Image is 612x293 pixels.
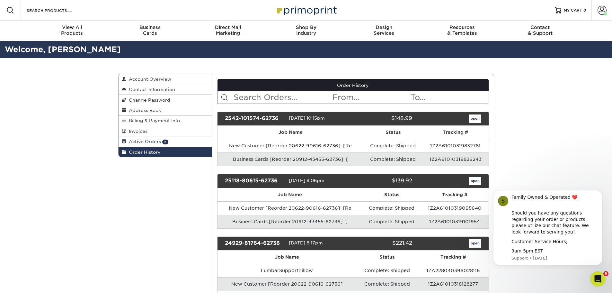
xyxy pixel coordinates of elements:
a: Active Orders 2 [119,136,212,147]
td: 1Z2A61010319101954 [421,215,488,228]
a: BusinessCards [111,21,189,41]
span: Billing & Payment Info [126,118,180,123]
a: Contact Information [119,84,212,95]
th: Status [356,251,418,264]
a: Direct MailMarketing [189,21,267,41]
th: Tracking # [421,188,488,201]
div: 2542-101574-62736 [220,114,289,123]
span: 0 [583,8,586,13]
div: & Support [501,24,579,36]
a: Order History [119,147,212,157]
span: [DATE] 8:17pm [289,240,323,245]
div: $139.92 [348,177,417,185]
div: Marketing [189,24,267,36]
td: New Customer [Reorder 20622-90616-62736] [Re [217,201,363,215]
span: View All [33,24,111,30]
span: Resources [423,24,501,30]
span: Active Orders [126,139,161,144]
input: From... [332,91,410,104]
a: Contact& Support [501,21,579,41]
span: 2 [162,140,168,144]
th: Tracking # [418,251,488,264]
a: open [469,114,481,123]
div: & Templates [423,24,501,36]
a: View AllProducts [33,21,111,41]
div: 24929-81764-62736 [220,239,289,248]
td: 1Z2A61010319832781 [422,139,489,152]
th: Status [363,188,421,201]
span: Contact [501,24,579,30]
th: Tracking # [422,126,489,139]
iframe: Intercom notifications message [483,184,612,269]
a: DesignServices [345,21,423,41]
span: [DATE] 10:15pm [289,115,325,121]
span: Change Password [126,97,170,103]
span: MY CART [564,8,582,13]
span: Shop By [267,24,345,30]
span: Design [345,24,423,30]
td: 1Z2A61010318128277 [418,277,488,291]
span: Address Book [126,108,161,113]
td: Complete: Shipped [363,215,421,228]
iframe: Intercom live chat [590,271,606,287]
td: 1ZA228040396028116 [418,264,488,277]
div: $148.99 [348,114,417,123]
td: Complete: Shipped [364,139,422,152]
td: Complete: Shipped [363,201,421,215]
a: Invoices [119,126,212,136]
a: Change Password [119,95,212,105]
span: Invoices [126,129,147,134]
span: 6 [603,271,608,276]
td: Business Cards [Reorder 20912-43455-62736] [ [217,152,364,166]
td: Complete: Shipped [356,277,418,291]
a: Account Overview [119,74,212,84]
input: SEARCH PRODUCTS..... [26,6,89,14]
span: Account Overview [126,77,171,82]
span: [DATE] 8:06pm [289,178,324,183]
td: Complete: Shipped [356,264,418,277]
input: Search Orders... [233,91,332,104]
img: Primoprint [274,3,338,17]
span: Business [111,24,189,30]
td: Business Cards [Reorder 20912-43455-62736] [ [217,215,363,228]
a: Resources& Templates [423,21,501,41]
th: Job Name [217,251,356,264]
a: Shop ByIndustry [267,21,345,41]
a: Order History [217,79,489,91]
td: 1Z2A61010319826243 [422,152,489,166]
a: open [469,239,481,248]
td: New Customer [Reorder 20622-90616-62736] [217,277,356,291]
span: Order History [126,150,161,155]
input: To... [410,91,488,104]
td: 1Z2A61010319095640 [421,201,488,215]
td: Complete: Shipped [364,152,422,166]
th: Job Name [217,188,363,201]
td: New Customer [Reorder 20622-90616-62736] [Re [217,139,364,152]
span: Direct Mail [189,24,267,30]
div: Industry [267,24,345,36]
div: $221.42 [348,239,417,248]
div: Cards [111,24,189,36]
a: open [469,177,481,185]
th: Job Name [217,126,364,139]
div: 25118-80615-62736 [220,177,289,185]
span: Contact Information [126,87,175,92]
div: Services [345,24,423,36]
th: Status [364,126,422,139]
td: LumbarSupportPillow [217,264,356,277]
div: Products [33,24,111,36]
a: Billing & Payment Info [119,115,212,126]
a: Address Book [119,105,212,115]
